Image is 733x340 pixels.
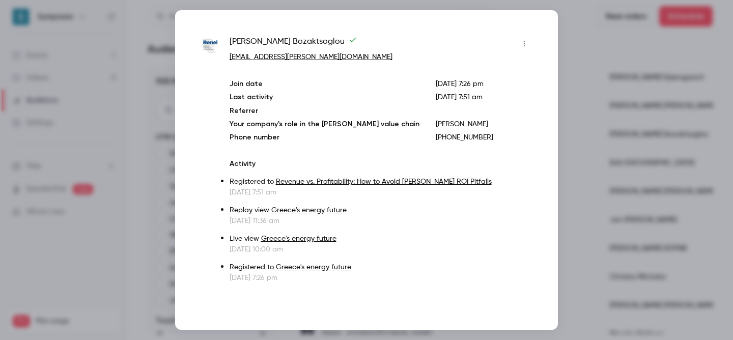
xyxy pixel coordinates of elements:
p: Referrer [230,106,419,116]
p: [DATE] 7:51 am [230,187,532,197]
p: Live view [230,234,532,244]
p: [DATE] 11:36 am [230,216,532,226]
p: [DATE] 7:26 pm [436,79,532,89]
p: Last activity [230,92,419,103]
img: renel.gr [201,37,219,55]
a: Greece's energy future [276,264,351,271]
span: [DATE] 7:51 am [436,94,483,101]
p: [PERSON_NAME] [436,119,532,129]
p: [DATE] 10:00 am [230,244,532,254]
p: Your company's role in the [PERSON_NAME] value chain [230,119,419,129]
p: Replay view [230,205,532,216]
p: Join date [230,79,419,89]
a: Greece's energy future [271,207,347,214]
p: [DATE] 7:26 pm [230,273,532,283]
p: Phone number [230,132,419,143]
a: Revenue vs. Profitability: How to Avoid [PERSON_NAME] ROI Pitfalls [276,178,492,185]
p: Registered to [230,177,532,187]
span: [PERSON_NAME] Bozaktsoglou [230,36,357,52]
a: Greece's energy future [261,235,336,242]
p: Registered to [230,262,532,273]
p: Activity [230,159,532,169]
a: [EMAIL_ADDRESS][PERSON_NAME][DOMAIN_NAME] [230,53,392,61]
p: [PHONE_NUMBER] [436,132,532,143]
